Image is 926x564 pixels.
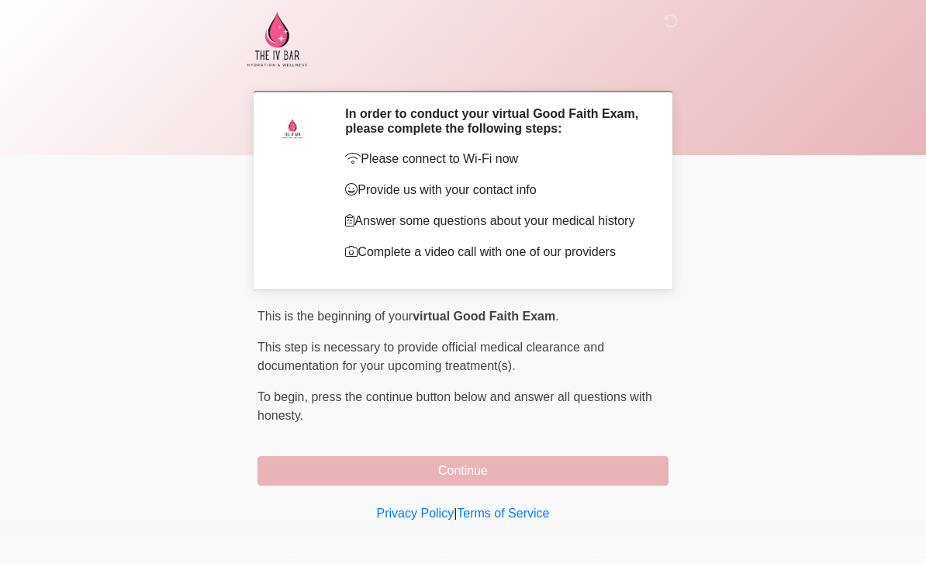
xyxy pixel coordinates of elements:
[345,243,645,261] p: Complete a video call with one of our providers
[377,507,454,520] a: Privacy Policy
[345,212,645,230] p: Answer some questions about your medical history
[345,106,645,136] h2: In order to conduct your virtual Good Faith Exam, please complete the following steps:
[457,507,549,520] a: Terms of Service
[257,310,413,323] span: This is the beginning of your
[269,106,316,153] img: Agent Avatar
[257,390,652,422] span: press the continue button below and answer all questions with honesty.
[257,390,311,403] span: To begin,
[242,12,312,67] img: The IV Bar, LLC Logo
[345,150,645,168] p: Please connect to Wi-Fi now
[257,456,669,486] button: Continue
[454,507,457,520] a: |
[345,181,645,199] p: Provide us with your contact info
[257,341,604,372] span: This step is necessary to provide official medical clearance and documentation for your upcoming ...
[413,310,555,323] strong: virtual Good Faith Exam
[555,310,558,323] span: .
